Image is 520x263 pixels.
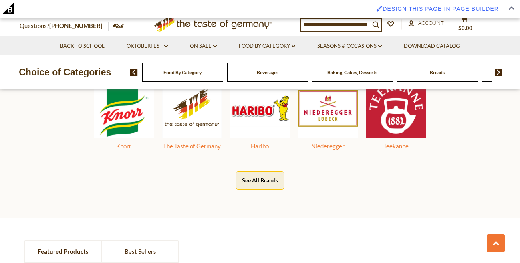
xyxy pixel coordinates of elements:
[458,25,472,31] span: $0.00
[430,69,445,75] a: Breads
[298,141,358,151] div: Niederegger
[383,6,499,12] span: Design this page in Page Builder
[366,141,426,151] div: Teekanne
[25,241,101,262] a: Featured Products
[94,132,154,151] a: Knorr
[127,42,168,51] a: Oktoberfest
[418,20,444,26] span: Account
[230,78,290,138] img: Haribo
[162,132,222,151] a: The Taste of Germany
[230,132,290,151] a: Haribo
[327,69,377,75] a: Baking, Cakes, Desserts
[257,69,278,75] a: Beverages
[376,5,383,12] img: Enabled brush for page builder edit.
[102,241,178,262] a: Best Sellers
[49,22,103,29] a: [PHONE_NUMBER]
[130,69,138,76] img: previous arrow
[298,78,358,138] img: Niederegger
[20,21,109,31] p: Questions?
[317,42,382,51] a: Seasons & Occasions
[366,132,426,151] a: Teekanne
[509,6,514,10] img: Close Admin Bar
[162,141,222,151] div: The Taste of Germany
[60,42,105,51] a: Back to School
[230,141,290,151] div: Haribo
[239,42,295,51] a: Food By Category
[190,42,217,51] a: On Sale
[452,14,476,34] button: $0.00
[408,19,444,28] a: Account
[366,78,426,138] img: Teekanne
[94,78,154,138] img: Knorr
[495,69,502,76] img: next arrow
[236,171,284,189] button: See All Brands
[94,141,154,151] div: Knorr
[372,2,503,16] a: Enabled brush for page builder edit. Design this page in Page Builder
[404,42,460,51] a: Download Catalog
[162,79,222,138] img: The Taste of Germany
[298,132,358,151] a: Niederegger
[163,69,202,75] a: Food By Category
